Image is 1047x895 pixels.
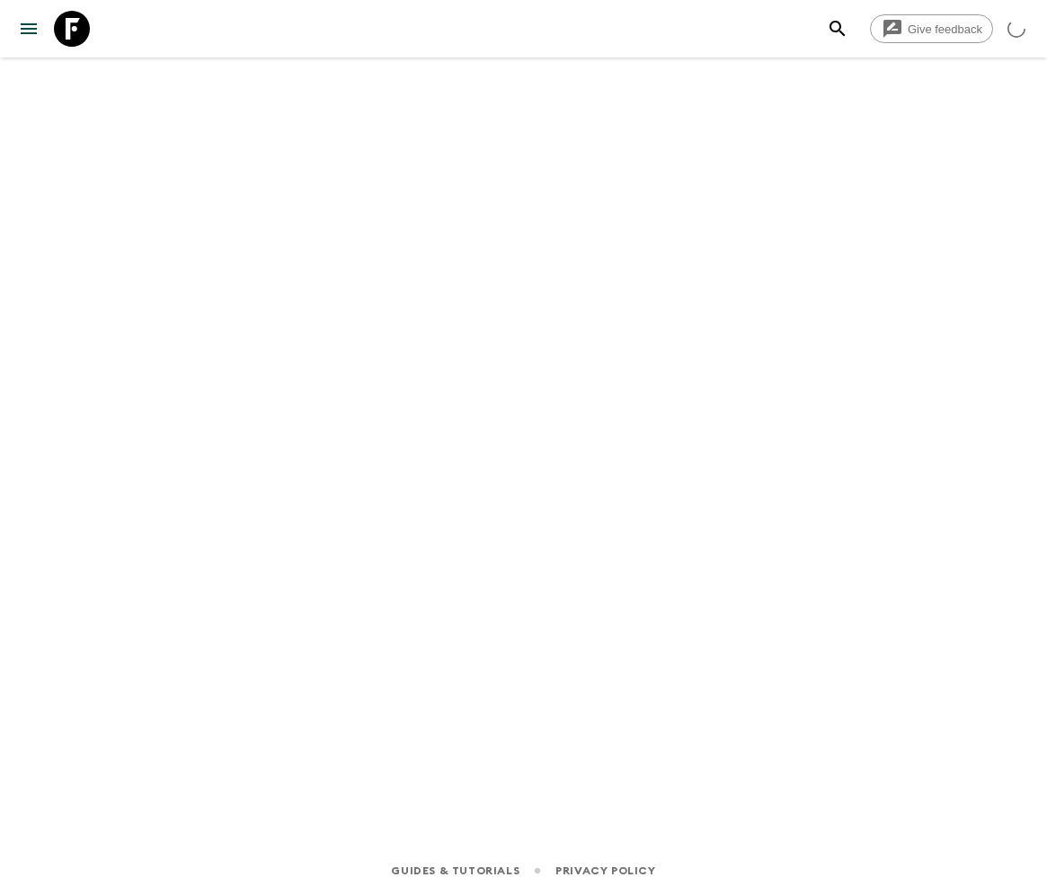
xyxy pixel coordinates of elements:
[391,861,519,881] a: Guides & Tutorials
[870,14,993,43] a: Give feedback
[898,22,992,36] span: Give feedback
[11,11,47,47] button: menu
[820,11,856,47] button: search adventures
[555,861,655,881] a: Privacy Policy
